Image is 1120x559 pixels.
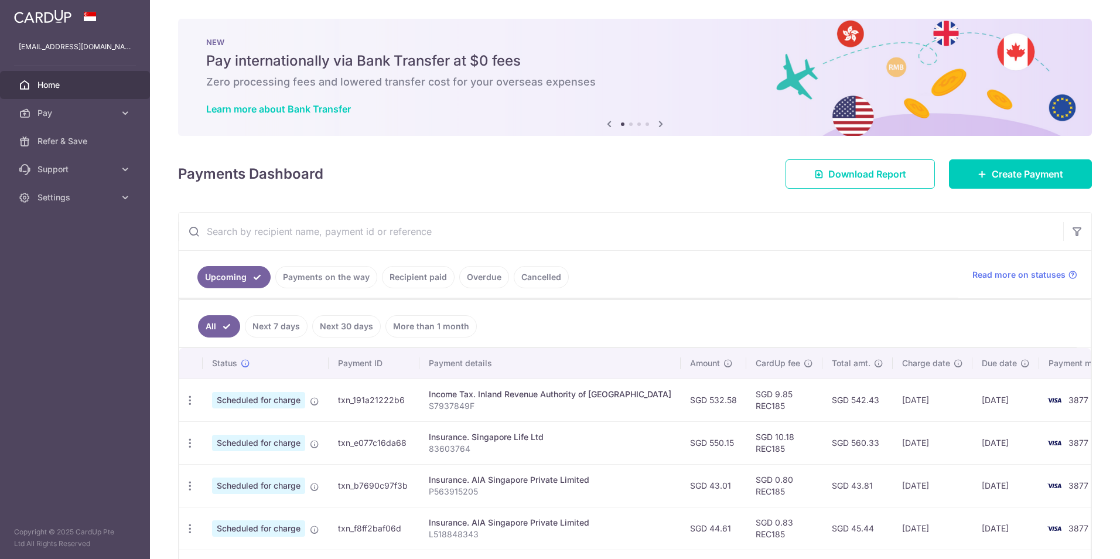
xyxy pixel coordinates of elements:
[1068,480,1088,490] span: 3877
[429,474,671,486] div: Insurance. AIA Singapore Private Limited
[429,400,671,412] p: S7937849F
[690,357,720,369] span: Amount
[746,507,822,550] td: SGD 0.83 REC185
[746,464,822,507] td: SGD 0.80 REC185
[312,315,381,338] a: Next 30 days
[1043,436,1066,450] img: Bank Card
[206,75,1064,89] h6: Zero processing fees and lowered transfer cost for your overseas expenses
[429,443,671,455] p: 83603764
[429,388,671,400] div: Income Tax. Inland Revenue Authority of [GEOGRAPHIC_DATA]
[832,357,870,369] span: Total amt.
[275,266,377,288] a: Payments on the way
[514,266,569,288] a: Cancelled
[212,392,305,408] span: Scheduled for charge
[212,357,237,369] span: Status
[1043,479,1066,493] img: Bank Card
[37,192,115,203] span: Settings
[245,315,308,338] a: Next 7 days
[972,507,1039,550] td: [DATE]
[419,348,681,379] th: Payment details
[828,167,906,181] span: Download Report
[1068,438,1088,448] span: 3877
[681,379,746,421] td: SGD 532.58
[37,107,115,119] span: Pay
[982,357,1017,369] span: Due date
[212,435,305,451] span: Scheduled for charge
[198,315,240,338] a: All
[37,79,115,91] span: Home
[902,357,950,369] span: Charge date
[681,464,746,507] td: SGD 43.01
[178,19,1092,136] img: Bank transfer banner
[822,421,893,464] td: SGD 560.33
[1043,393,1066,407] img: Bank Card
[949,159,1092,189] a: Create Payment
[1068,523,1088,533] span: 3877
[893,507,972,550] td: [DATE]
[329,379,419,421] td: txn_191a21222b6
[382,266,455,288] a: Recipient paid
[786,159,935,189] a: Download Report
[972,421,1039,464] td: [DATE]
[822,379,893,421] td: SGD 542.43
[822,507,893,550] td: SGD 45.44
[893,379,972,421] td: [DATE]
[972,464,1039,507] td: [DATE]
[14,9,71,23] img: CardUp
[1068,395,1088,405] span: 3877
[459,266,509,288] a: Overdue
[756,357,800,369] span: CardUp fee
[329,507,419,550] td: txn_f8ff2baf06d
[179,213,1063,250] input: Search by recipient name, payment id or reference
[746,421,822,464] td: SGD 10.18 REC185
[1043,521,1066,536] img: Bank Card
[178,163,323,185] h4: Payments Dashboard
[385,315,477,338] a: More than 1 month
[746,379,822,421] td: SGD 9.85 REC185
[972,379,1039,421] td: [DATE]
[893,464,972,507] td: [DATE]
[206,52,1064,70] h5: Pay internationally via Bank Transfer at $0 fees
[37,163,115,175] span: Support
[992,167,1063,181] span: Create Payment
[329,348,419,379] th: Payment ID
[429,517,671,529] div: Insurance. AIA Singapore Private Limited
[329,464,419,507] td: txn_b7690c97f3b
[972,269,1066,281] span: Read more on statuses
[429,529,671,540] p: L518848343
[212,520,305,537] span: Scheduled for charge
[37,135,115,147] span: Refer & Save
[429,486,671,497] p: P563915205
[681,507,746,550] td: SGD 44.61
[206,38,1064,47] p: NEW
[822,464,893,507] td: SGD 43.81
[972,269,1077,281] a: Read more on statuses
[429,431,671,443] div: Insurance. Singapore Life Ltd
[893,421,972,464] td: [DATE]
[197,266,271,288] a: Upcoming
[681,421,746,464] td: SGD 550.15
[329,421,419,464] td: txn_e077c16da68
[19,41,131,53] p: [EMAIL_ADDRESS][DOMAIN_NAME]
[212,478,305,494] span: Scheduled for charge
[206,103,351,115] a: Learn more about Bank Transfer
